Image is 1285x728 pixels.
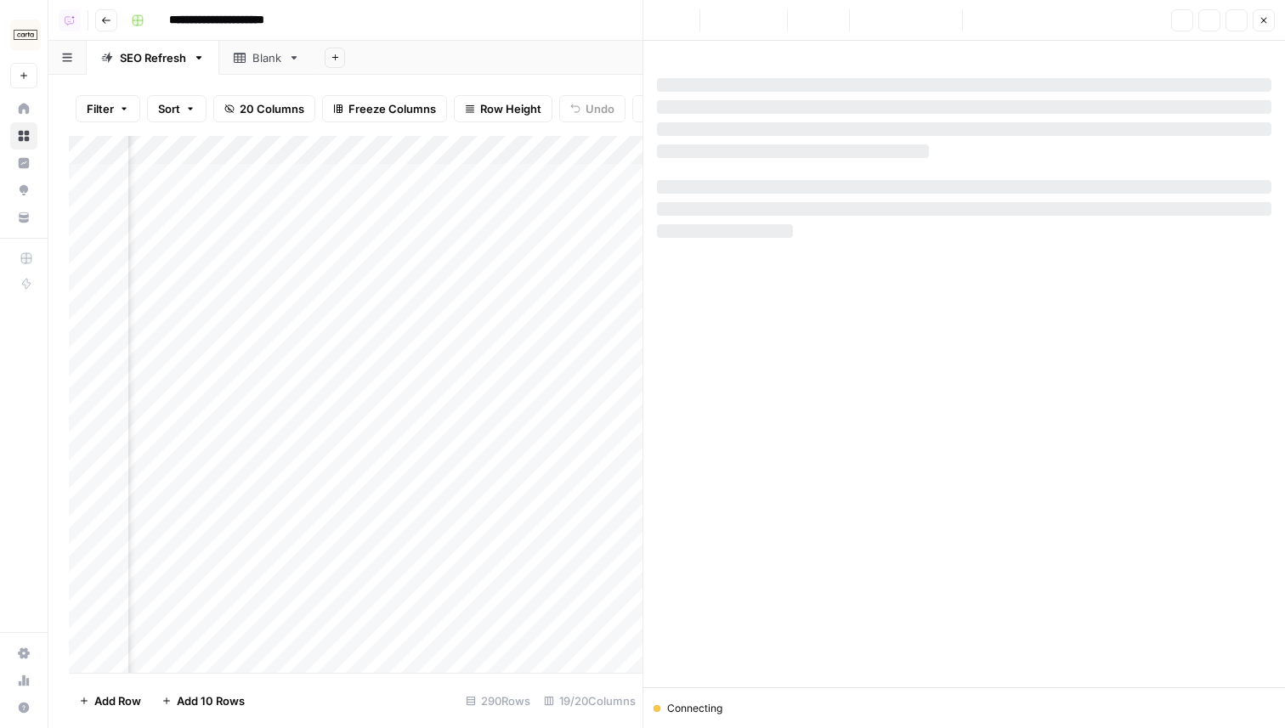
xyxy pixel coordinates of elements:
span: Add 10 Rows [177,692,245,709]
a: SEO Refresh [87,41,219,75]
a: Home [10,95,37,122]
div: Connecting [654,701,1275,716]
a: Insights [10,150,37,177]
span: Undo [586,100,614,117]
div: 290 Rows [459,687,537,714]
button: Row Height [454,95,552,122]
img: Carta Logo [10,20,41,50]
a: Settings [10,640,37,667]
span: Freeze Columns [348,100,436,117]
a: Opportunities [10,177,37,204]
button: Add Row [69,687,151,714]
div: Blank [252,49,281,66]
a: Blank [219,41,314,75]
span: Sort [158,100,180,117]
a: Usage [10,667,37,694]
div: 19/20 Columns [537,687,642,714]
button: Sort [147,95,207,122]
button: 20 Columns [213,95,315,122]
span: 20 Columns [240,100,304,117]
span: Row Height [480,100,541,117]
button: Add 10 Rows [151,687,255,714]
span: Add Row [94,692,141,709]
button: Filter [76,95,140,122]
span: Filter [87,100,114,117]
button: Workspace: Carta [10,14,37,56]
div: SEO Refresh [120,49,186,66]
button: Help + Support [10,694,37,721]
button: Freeze Columns [322,95,447,122]
button: Undo [559,95,626,122]
a: Your Data [10,204,37,231]
a: Browse [10,122,37,150]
